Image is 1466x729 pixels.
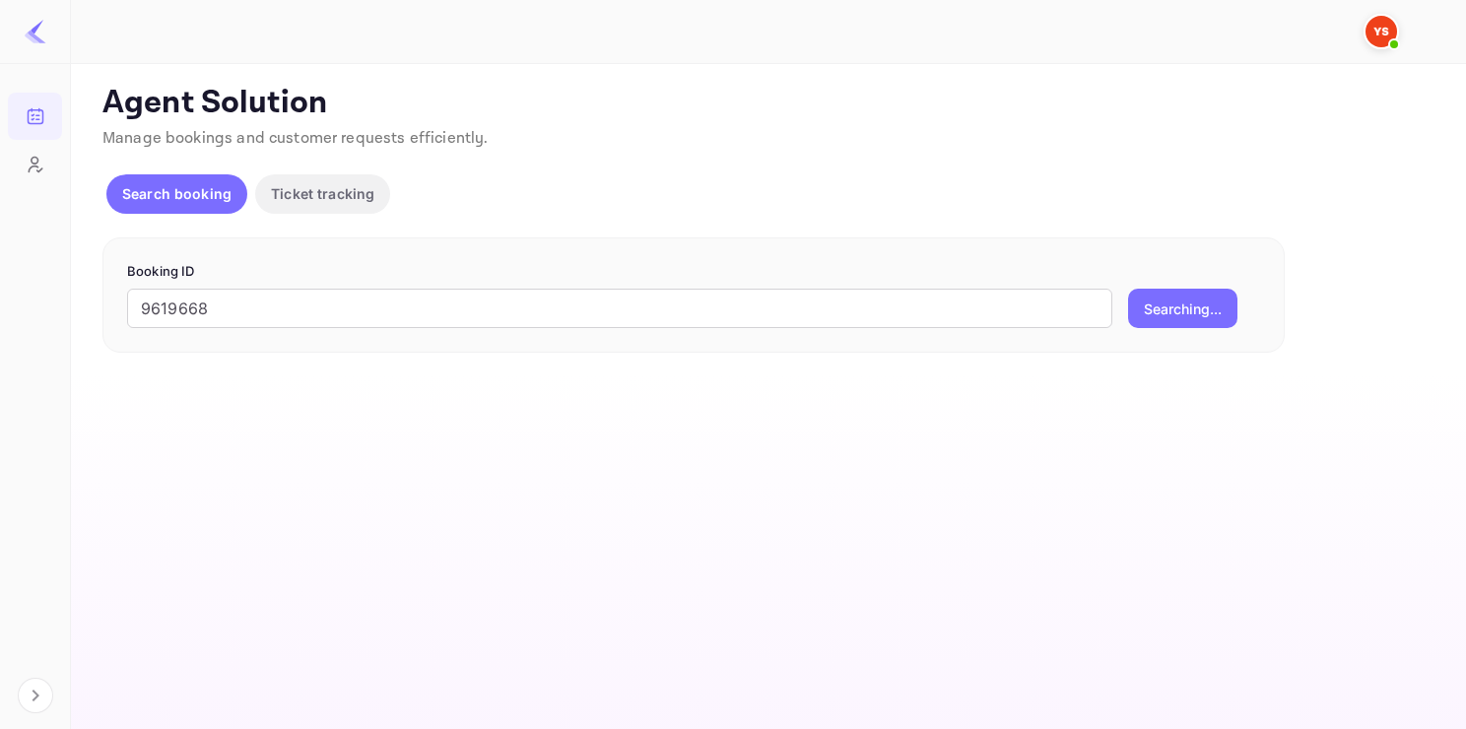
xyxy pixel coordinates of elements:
[8,93,62,138] a: Bookings
[1128,289,1237,328] button: Searching...
[271,183,374,204] p: Ticket tracking
[18,678,53,713] button: Expand navigation
[102,128,489,149] span: Manage bookings and customer requests efficiently.
[122,183,232,204] p: Search booking
[8,141,62,186] a: Customers
[24,20,47,43] img: LiteAPI
[102,84,1431,123] p: Agent Solution
[127,262,1260,282] p: Booking ID
[1366,16,1397,47] img: Yandex Support
[127,289,1112,328] input: Enter Booking ID (e.g., 63782194)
